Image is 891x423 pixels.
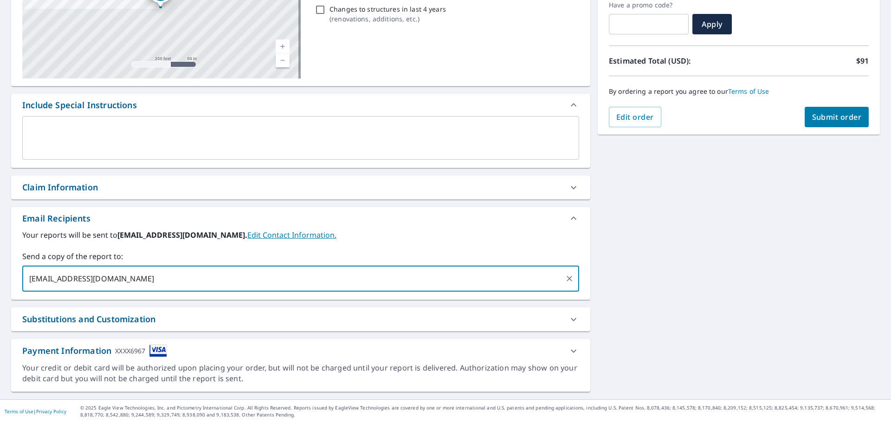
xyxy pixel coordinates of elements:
a: Current Level 17, Zoom Out [276,53,290,67]
a: Current Level 17, Zoom In [276,39,290,53]
a: Terms of Use [5,408,33,415]
p: © 2025 Eagle View Technologies, Inc. and Pictometry International Corp. All Rights Reserved. Repo... [80,404,886,418]
button: Clear [563,272,576,285]
b: [EMAIL_ADDRESS][DOMAIN_NAME]. [117,230,247,240]
label: Your reports will be sent to [22,229,579,241]
button: Submit order [805,107,869,127]
div: Payment Information [22,345,167,357]
p: Estimated Total (USD): [609,55,739,66]
div: Email Recipients [11,207,590,229]
span: Submit order [812,112,862,122]
p: | [5,409,66,414]
span: Apply [700,19,724,29]
button: Apply [692,14,732,34]
label: Have a promo code? [609,1,689,9]
div: Claim Information [11,176,590,199]
div: Substitutions and Customization [22,313,155,325]
div: Include Special Instructions [11,94,590,116]
div: Your credit or debit card will be authorized upon placing your order, but will not be charged unt... [22,363,579,384]
button: Edit order [609,107,661,127]
div: Claim Information [22,181,98,194]
div: Include Special Instructions [22,99,137,111]
label: Send a copy of the report to: [22,251,579,262]
div: XXXX6967 [115,345,145,357]
p: Changes to structures in last 4 years [329,4,446,14]
a: EditContactInfo [247,230,336,240]
img: cardImage [149,345,167,357]
p: ( renovations, additions, etc. ) [329,14,446,24]
div: Payment InformationXXXX6967cardImage [11,339,590,363]
p: By ordering a report you agree to our [609,87,869,96]
a: Terms of Use [728,87,769,96]
div: Email Recipients [22,212,90,225]
div: Substitutions and Customization [11,307,590,331]
p: $91 [856,55,869,66]
span: Edit order [616,112,654,122]
a: Privacy Policy [36,408,66,415]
